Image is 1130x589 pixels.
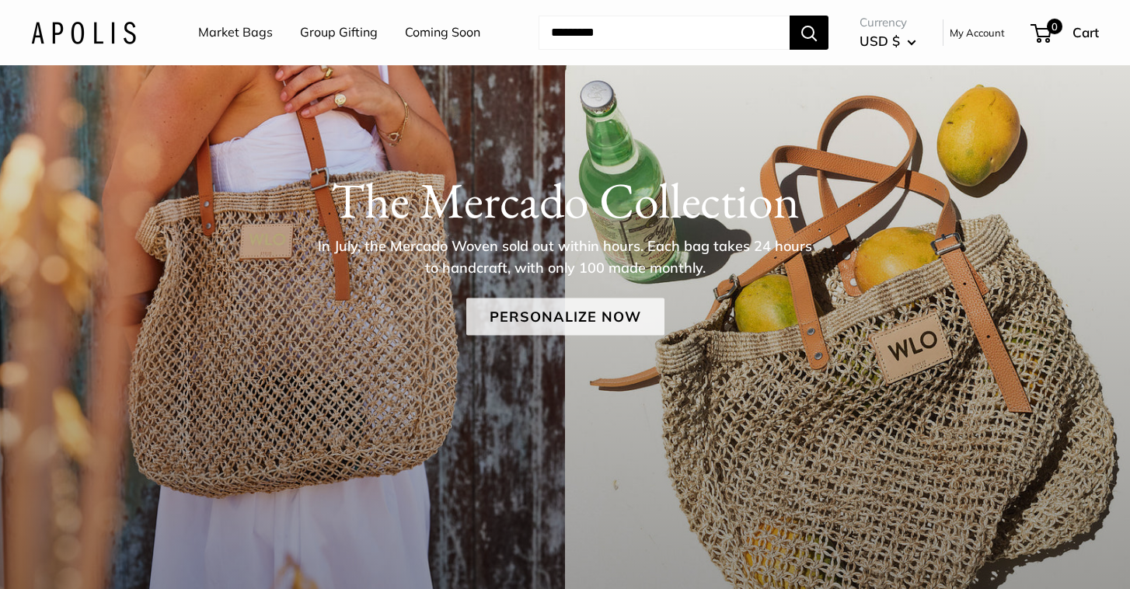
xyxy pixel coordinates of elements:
a: 0 Cart [1032,20,1099,45]
button: USD $ [860,29,916,54]
a: Market Bags [198,21,273,44]
span: 0 [1047,19,1062,34]
a: Coming Soon [405,21,480,44]
span: Cart [1072,24,1099,40]
a: Personalize Now [466,298,664,336]
p: In July, the Mercado Woven sold out within hours. Each bag takes 24 hours to handcraft, with only... [312,235,818,279]
a: Group Gifting [300,21,378,44]
img: Apolis [31,21,136,44]
h1: The Mercado Collection [31,171,1099,230]
span: USD $ [860,33,900,49]
a: My Account [950,23,1005,42]
button: Search [790,16,828,50]
span: Currency [860,12,916,33]
input: Search... [539,16,790,50]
